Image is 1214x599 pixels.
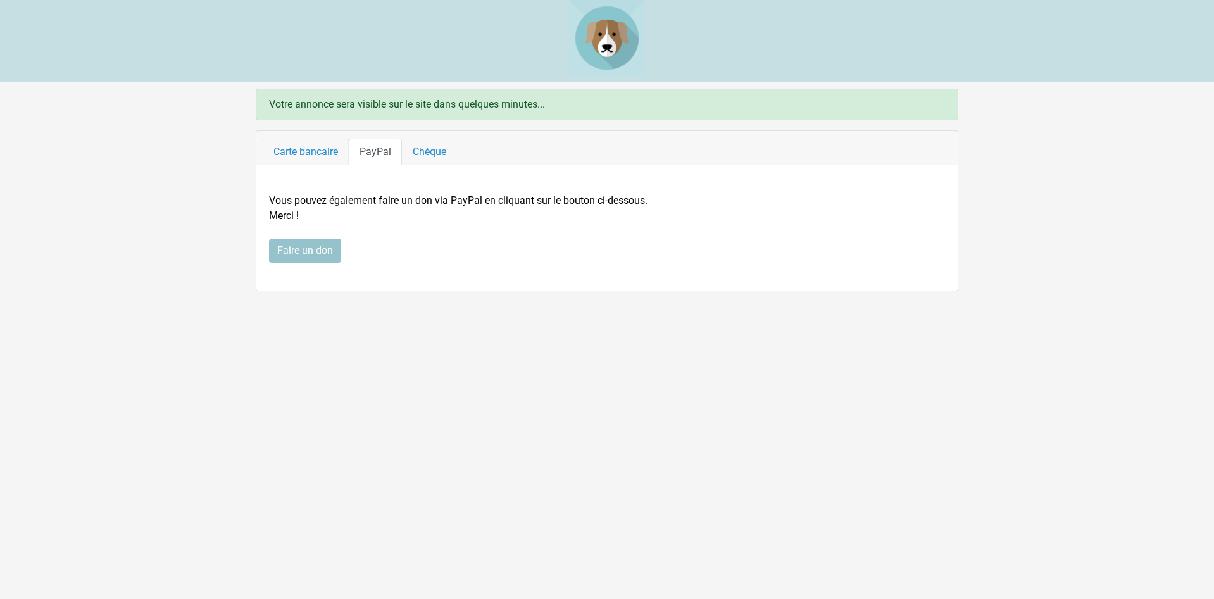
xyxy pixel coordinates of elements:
[269,193,945,224] p: Vous pouvez également faire un don via PayPal en cliquant sur le bouton ci-dessous. Merci !
[256,89,958,120] div: Votre annonce sera visible sur le site dans quelques minutes...
[263,139,349,165] a: Carte bancaire
[269,239,341,263] input: Faire un don
[349,139,402,165] a: PayPal
[402,139,457,165] a: Chèque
